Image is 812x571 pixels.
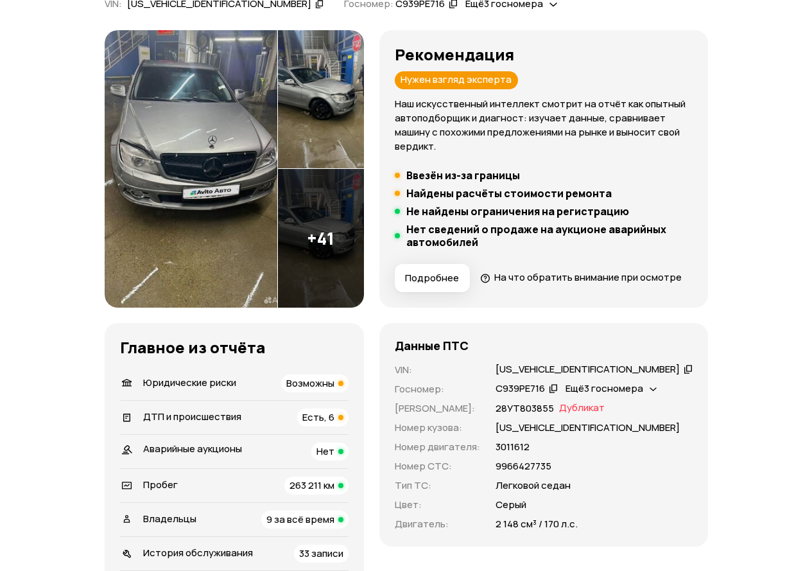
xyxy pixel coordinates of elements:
[496,440,530,454] p: 3011612
[302,410,334,424] span: Есть, 6
[559,401,605,416] span: Дубликат
[496,382,545,396] div: С939РЕ716
[496,401,554,416] p: 28УТ803855
[406,223,693,249] h5: Нет сведений о продаже на аукционе аварийных автомобилей
[494,270,682,284] span: На что обратить внимание при осмотре
[143,376,236,389] span: Юридические риски
[395,97,693,154] p: Наш искусственный интеллект смотрит на отчёт как опытный автоподборщик и диагност: изучает данные...
[289,479,334,492] span: 263 211 км
[496,479,571,493] p: Легковой седан
[120,338,349,356] h3: Главное из отчёта
[496,498,526,512] p: Серый
[266,513,334,526] span: 9 за всё время
[496,459,551,473] p: 9966427735
[286,376,334,390] span: Возможны
[496,421,680,435] p: [US_VEHICLE_IDENTIFICATION_NUMBER]
[395,498,480,512] p: Цвет :
[566,382,643,395] span: Ещё 3 госномера
[406,205,629,218] h5: Не найдены ограничения на регистрацию
[395,517,480,531] p: Двигатель :
[395,382,480,396] p: Госномер :
[143,546,253,559] span: История обслуживания
[480,270,682,284] a: На что обратить внимание при осмотре
[405,272,459,285] span: Подробнее
[316,444,334,458] span: Нет
[496,363,680,376] div: [US_VEHICLE_IDENTIFICATION_NUMBER]
[395,363,480,377] p: VIN :
[395,440,480,454] p: Номер двигателя :
[143,512,196,525] span: Владельцы
[395,338,469,353] h4: Данные ПТС
[299,547,343,560] span: 33 записи
[496,517,578,531] p: 2 148 см³ / 170 л.с.
[395,421,480,435] p: Номер кузова :
[143,442,242,455] span: Аварийные аукционы
[143,478,178,491] span: Пробег
[395,401,480,416] p: [PERSON_NAME] :
[395,459,480,473] p: Номер СТС :
[395,479,480,493] p: Тип ТС :
[395,264,470,292] button: Подробнее
[143,410,241,423] span: ДТП и происшествия
[395,71,518,89] div: Нужен взгляд эксперта
[406,187,612,200] h5: Найдены расчёты стоимости ремонта
[406,169,520,182] h5: Ввезён из-за границы
[395,46,693,64] h3: Рекомендация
